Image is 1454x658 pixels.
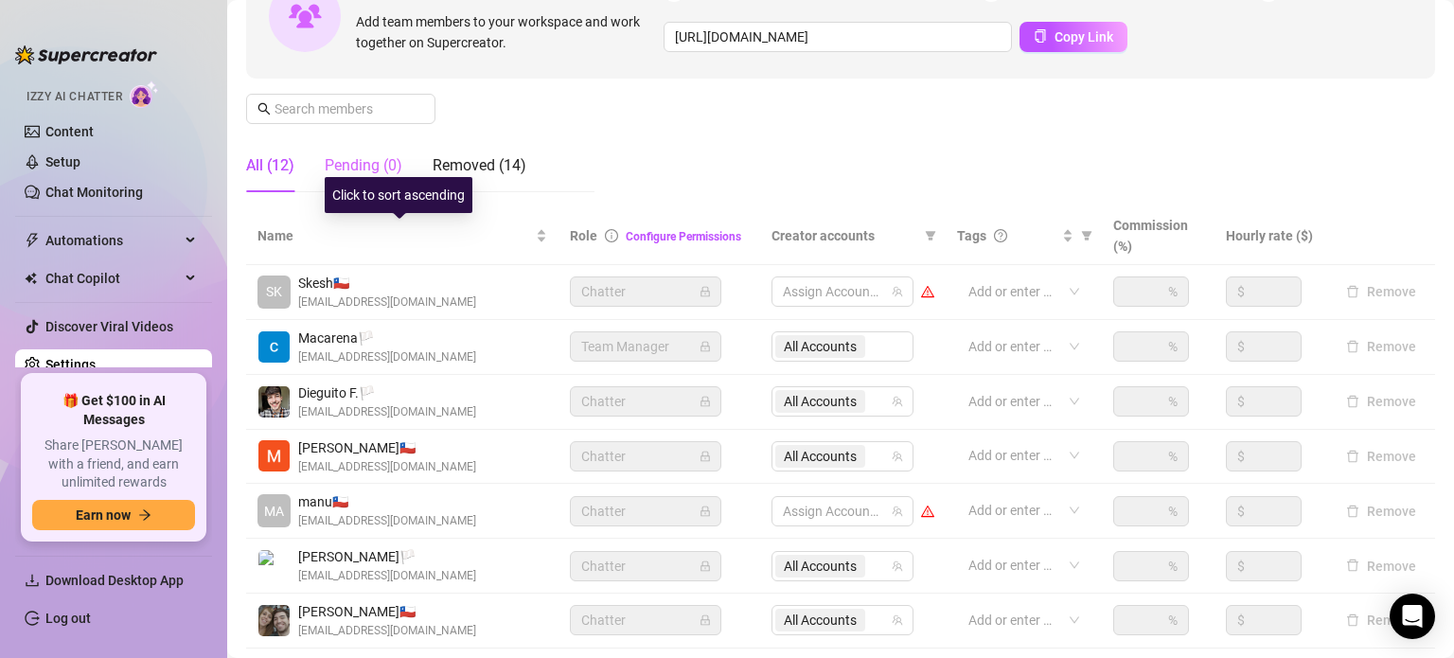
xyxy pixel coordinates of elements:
span: All Accounts [775,445,865,468]
a: Content [45,124,94,139]
img: Macarena [258,331,290,363]
div: Open Intercom Messenger [1390,594,1435,639]
img: AI Chatter [130,80,159,108]
span: warning [921,505,934,518]
span: [EMAIL_ADDRESS][DOMAIN_NAME] [298,567,476,585]
span: thunderbolt [25,233,40,248]
span: info-circle [605,229,618,242]
span: Add team members to your workspace and work together on Supercreator. [356,11,656,53]
a: Configure Permissions [626,230,741,243]
span: Tags [957,225,986,246]
img: logo-BBDzfeDw.svg [15,45,157,64]
span: [PERSON_NAME] 🇨🇱 [298,437,476,458]
span: 🎁 Get $100 in AI Messages [32,392,195,429]
span: [EMAIL_ADDRESS][DOMAIN_NAME] [298,512,476,530]
span: All Accounts [775,555,865,578]
span: Automations [45,225,180,256]
span: Creator accounts [771,225,917,246]
a: Setup [45,154,80,169]
span: lock [700,614,711,626]
div: Pending (0) [325,154,402,177]
span: Earn now [76,507,131,523]
span: manu 🇨🇱 [298,491,476,512]
span: lock [700,396,711,407]
span: MA [264,501,284,522]
span: download [25,573,40,588]
span: filter [1081,230,1092,241]
span: [PERSON_NAME] 🏳️ [298,546,476,567]
button: Remove [1339,500,1424,523]
img: Mariela Briand [258,440,290,471]
th: Hourly rate ($) [1215,207,1327,265]
span: lock [700,506,711,517]
span: Chatter [581,387,710,416]
span: All Accounts [775,390,865,413]
button: Remove [1339,280,1424,303]
span: [EMAIL_ADDRESS][DOMAIN_NAME] [298,403,476,421]
span: filter [921,222,940,250]
span: [EMAIL_ADDRESS][DOMAIN_NAME] [298,622,476,640]
a: Discover Viral Videos [45,319,173,334]
a: Chat Monitoring [45,185,143,200]
span: Chatter [581,606,710,634]
button: Remove [1339,445,1424,468]
img: Dieguito Fernán [258,386,290,418]
span: All Accounts [784,556,857,577]
span: team [892,614,903,626]
span: Team Manager [581,332,710,361]
th: Name [246,207,559,265]
span: team [892,396,903,407]
span: Skesh 🇨🇱 [298,273,476,293]
th: Commission (%) [1102,207,1215,265]
button: Copy Link [1020,22,1127,52]
span: All Accounts [784,391,857,412]
span: Izzy AI Chatter [27,88,122,106]
span: All Accounts [784,610,857,631]
input: Search members [275,98,409,119]
span: Copy Link [1055,29,1113,44]
span: SK [266,281,282,302]
span: filter [925,230,936,241]
span: Download Desktop App [45,573,184,588]
span: Role [570,228,597,243]
span: Chat Copilot [45,263,180,293]
img: Alejandro cimino [258,550,290,581]
button: Earn nowarrow-right [32,500,195,530]
div: Removed (14) [433,154,526,177]
span: arrow-right [138,508,151,522]
span: All Accounts [784,446,857,467]
span: team [892,506,903,517]
span: team [892,286,903,297]
button: Remove [1339,390,1424,413]
img: Chat Copilot [25,272,37,285]
a: Settings [45,357,96,372]
span: Chatter [581,277,710,306]
span: Share [PERSON_NAME] with a friend, and earn unlimited rewards [32,436,195,492]
span: [EMAIL_ADDRESS][DOMAIN_NAME] [298,348,476,366]
span: warning [921,285,934,298]
span: Chatter [581,552,710,580]
button: Remove [1339,555,1424,578]
span: filter [1077,222,1096,250]
span: lock [700,341,711,352]
span: Dieguito F. 🏳️ [298,382,476,403]
span: Chatter [581,497,710,525]
span: team [892,560,903,572]
span: lock [700,451,711,462]
span: [EMAIL_ADDRESS][DOMAIN_NAME] [298,458,476,476]
span: lock [700,560,711,572]
span: All Accounts [775,609,865,631]
div: All (12) [246,154,294,177]
button: Remove [1339,609,1424,631]
span: [PERSON_NAME] 🇨🇱 [298,601,476,622]
span: question-circle [994,229,1007,242]
a: Log out [45,611,91,626]
span: Name [257,225,532,246]
span: team [892,451,903,462]
span: copy [1034,29,1047,43]
span: Macarena 🏳️ [298,328,476,348]
img: Kaziel CoC [258,605,290,636]
span: lock [700,286,711,297]
span: [EMAIL_ADDRESS][DOMAIN_NAME] [298,293,476,311]
div: Click to sort ascending [325,177,472,213]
